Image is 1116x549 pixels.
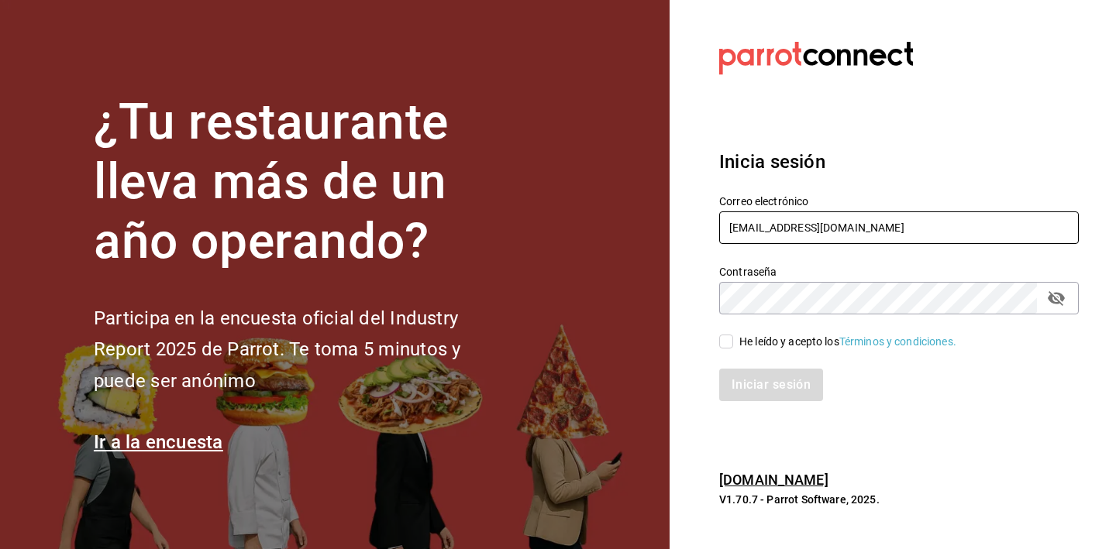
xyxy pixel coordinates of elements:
[1043,285,1069,311] button: passwordField
[719,472,828,488] a: [DOMAIN_NAME]
[94,303,512,397] h2: Participa en la encuesta oficial del Industry Report 2025 de Parrot. Te toma 5 minutos y puede se...
[719,492,1079,507] p: V1.70.7 - Parrot Software, 2025.
[719,196,1079,207] label: Correo electrónico
[839,335,956,348] a: Términos y condiciones.
[719,148,1079,176] h3: Inicia sesión
[739,334,956,350] div: He leído y acepto los
[94,431,223,453] a: Ir a la encuesta
[94,93,512,271] h1: ¿Tu restaurante lleva más de un año operando?
[719,211,1079,244] input: Ingresa tu correo electrónico
[719,266,1079,277] label: Contraseña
